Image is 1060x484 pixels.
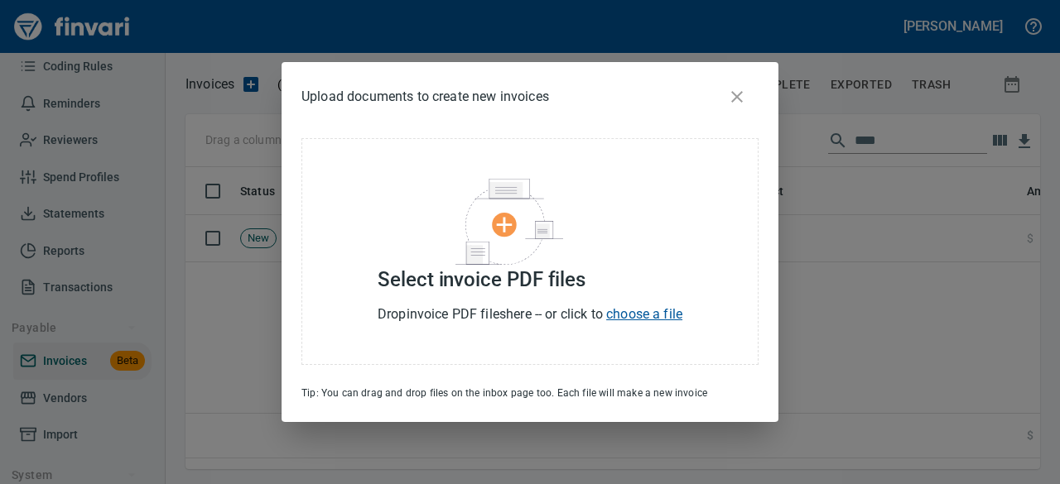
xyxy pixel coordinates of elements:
span: Tip: You can drag and drop files on the inbox page too. Each file will make a new invoice [301,387,707,399]
a: choose a file [606,306,682,322]
h3: Select invoice PDF files [378,268,682,291]
button: close [715,75,759,118]
img: Select file [455,179,563,266]
p: Upload documents to create new invoices [301,87,549,107]
p: Drop invoice PDF files here -- or click to [378,304,682,324]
